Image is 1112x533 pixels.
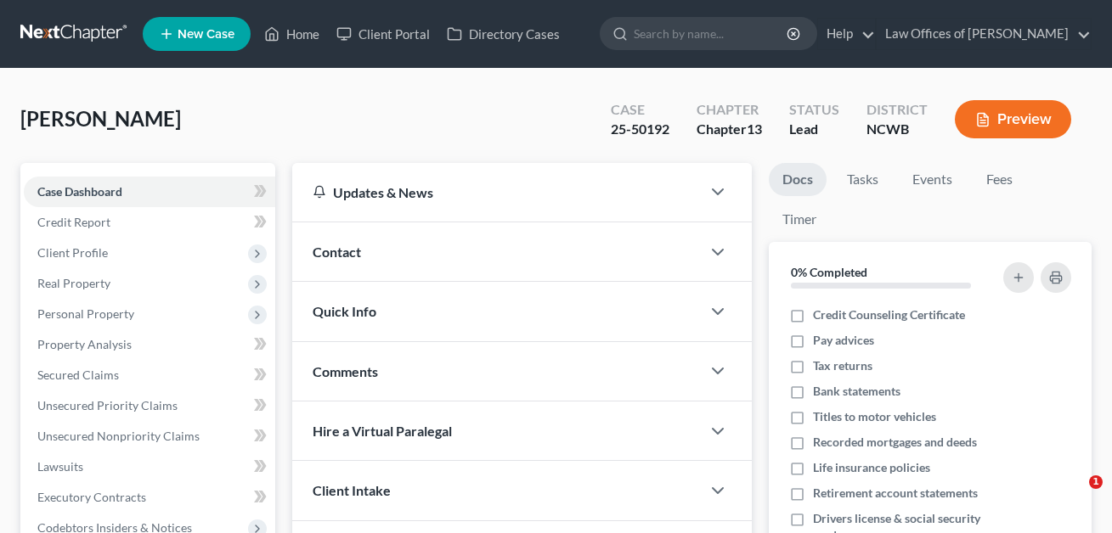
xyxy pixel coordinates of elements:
input: Search by name... [634,18,789,49]
strong: 0% Completed [791,265,867,279]
span: 1 [1089,475,1103,489]
span: Quick Info [313,303,376,319]
a: Directory Cases [438,19,568,49]
span: Retirement account statements [813,485,978,502]
a: Law Offices of [PERSON_NAME] [877,19,1091,49]
a: Client Portal [328,19,438,49]
span: Client Intake [313,482,391,498]
span: Titles to motor vehicles [813,408,936,425]
a: Case Dashboard [24,177,275,207]
button: Preview [955,100,1071,138]
span: Secured Claims [37,367,119,382]
a: Help [818,19,875,49]
a: Property Analysis [24,329,275,360]
span: Credit Counseling Certificate [813,306,965,323]
a: Lawsuits [24,452,275,482]
span: Credit Report [37,215,110,229]
span: Property Analysis [37,337,132,351]
div: District [866,100,928,120]
div: Chapter [697,120,762,139]
div: NCWB [866,120,928,139]
a: Docs [769,163,827,196]
a: Events [899,163,966,196]
span: Tax returns [813,357,872,374]
span: [PERSON_NAME] [20,106,181,131]
span: Client Profile [37,245,108,260]
span: Comments [313,363,378,379]
span: Lawsuits [37,459,83,474]
span: Bank statements [813,383,900,400]
div: Status [789,100,839,120]
span: Unsecured Nonpriority Claims [37,429,200,443]
span: Case Dashboard [37,184,122,199]
div: Chapter [697,100,762,120]
span: New Case [178,28,234,41]
span: Recorded mortgages and deeds [813,434,977,451]
a: Tasks [833,163,892,196]
div: Lead [789,120,839,139]
span: 13 [747,121,762,137]
span: Pay advices [813,332,874,349]
a: Timer [769,203,830,236]
span: Unsecured Priority Claims [37,398,178,412]
a: Unsecured Nonpriority Claims [24,421,275,452]
a: Home [256,19,328,49]
span: Personal Property [37,306,134,321]
a: Credit Report [24,207,275,238]
span: Real Property [37,276,110,290]
span: Life insurance policies [813,459,930,476]
iframe: Intercom live chat [1054,475,1095,516]
a: Secured Claims [24,360,275,390]
a: Unsecured Priority Claims [24,390,275,421]
a: Fees [973,163,1027,196]
a: Executory Contracts [24,482,275,513]
div: Case [611,100,669,120]
span: Hire a Virtual Paralegal [313,423,452,439]
span: Executory Contracts [37,490,146,504]
div: Updates & News [313,183,680,201]
span: Contact [313,244,361,260]
div: 25-50192 [611,120,669,139]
